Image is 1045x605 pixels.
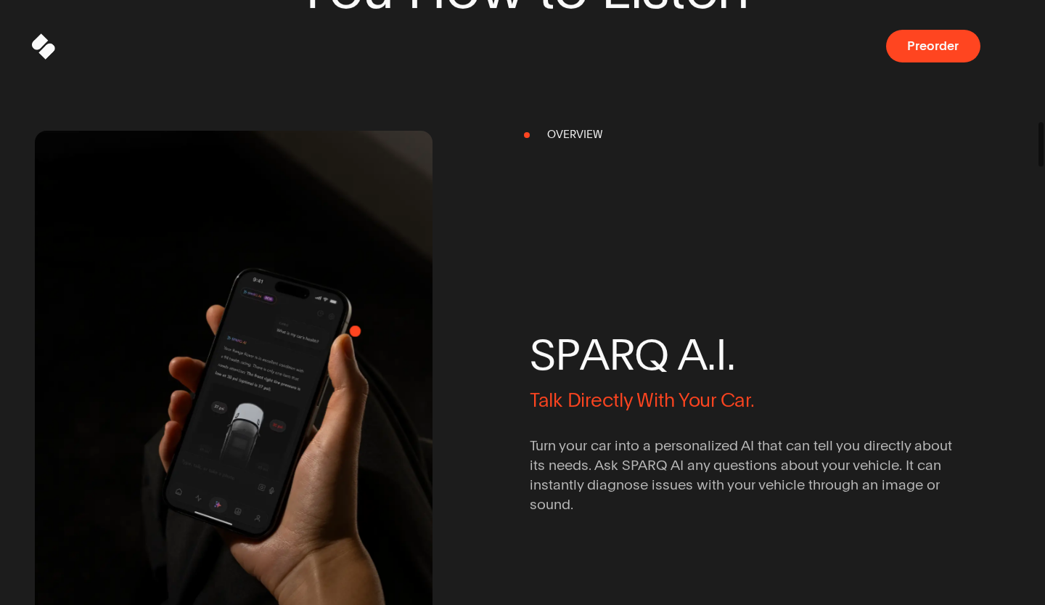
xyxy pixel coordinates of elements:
span: Preorder [907,40,959,53]
span: its needs. Ask SPARQ AI any questions about your vehicle. It can [530,456,941,476]
span: A [678,332,707,378]
span: Talk Directly With Your Car. [530,388,755,413]
span: A [580,332,609,378]
span: . [707,332,716,378]
span: Q [634,332,668,378]
button: Preorder a SPARQ Diagnostics Device [886,30,980,62]
span: Turn your car into a personalized AI that can tell you directly about its needs. Ask SPARQ AI any... [530,437,907,515]
span: R [609,332,634,378]
span: P [555,332,580,378]
span: . [726,332,735,378]
span: Turn your car into a personalized AI that can tell you directly about [530,437,952,456]
span: I [716,332,726,378]
span: sound. [530,495,573,515]
span: SPARQ A.I. [530,332,927,378]
span: Talk Directly With Your Car. [530,388,927,413]
span: S [530,332,555,378]
span: instantly diagnose issues with your vehicle through an image or [530,476,940,495]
